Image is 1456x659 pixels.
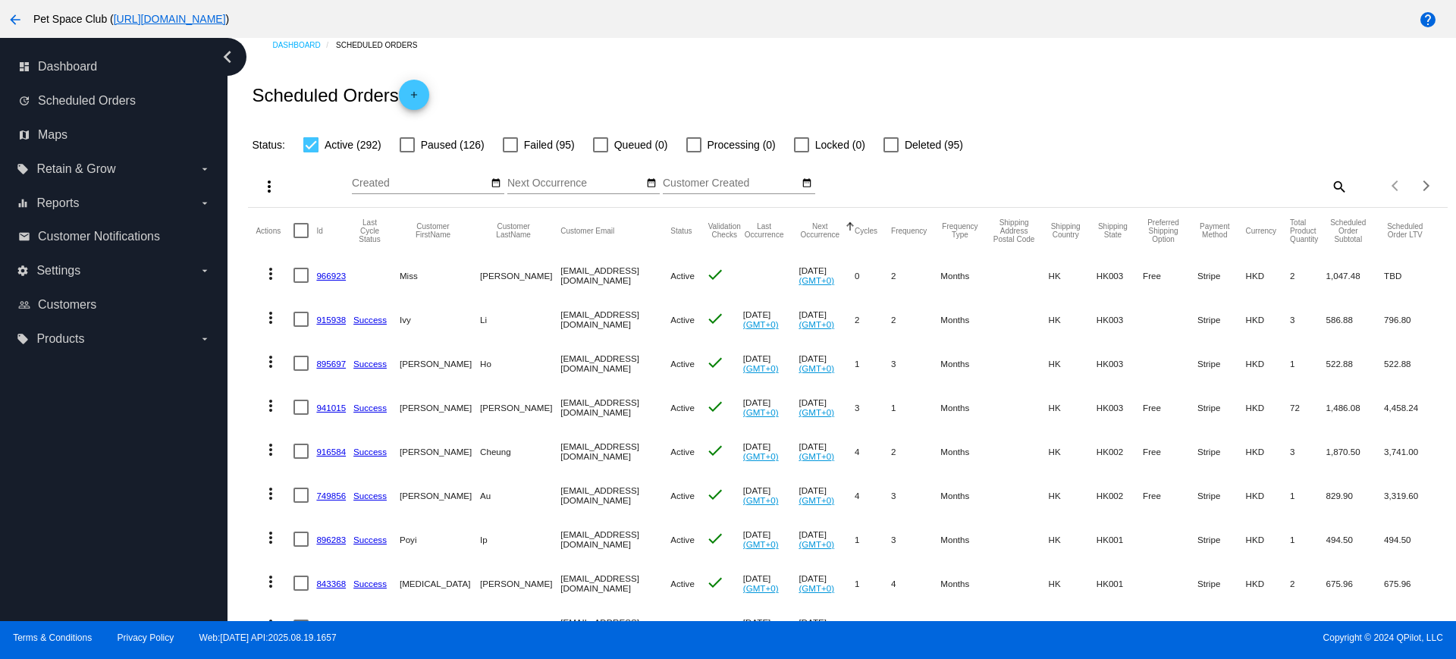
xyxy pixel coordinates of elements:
span: Active [670,403,695,413]
a: Success [353,579,387,588]
a: (GMT+0) [743,539,779,549]
mat-cell: [DATE] [799,429,855,473]
a: 749856 [316,491,346,501]
a: Success [353,491,387,501]
mat-cell: 1 [1290,473,1326,517]
mat-icon: date_range [491,177,501,190]
mat-icon: search [1329,174,1348,198]
mat-cell: Free [1143,385,1197,429]
mat-cell: HK [1049,561,1097,605]
a: 896283 [316,535,346,544]
mat-cell: 1,486.08 [1326,385,1385,429]
h2: Scheduled Orders [252,80,428,110]
i: arrow_drop_down [199,333,211,345]
a: (GMT+0) [799,407,834,417]
mat-cell: [DATE] [743,517,799,561]
mat-cell: [DATE] [799,561,855,605]
mat-cell: 3 [891,341,940,385]
mat-cell: Stripe [1197,429,1245,473]
a: Privacy Policy [118,632,174,643]
a: (GMT+0) [799,539,834,549]
mat-cell: Stripe [1197,473,1245,517]
mat-header-cell: Total Product Quantity [1290,208,1326,253]
mat-cell: [EMAIL_ADDRESS][DOMAIN_NAME] [560,341,670,385]
mat-cell: [PERSON_NAME] [480,385,560,429]
a: (GMT+0) [743,319,779,329]
mat-cell: [EMAIL_ADDRESS][DOMAIN_NAME] [560,429,670,473]
mat-icon: date_range [802,177,812,190]
a: Success [353,535,387,544]
span: Retain & Grow [36,162,115,176]
button: Change sorting for FrequencyType [940,222,979,239]
mat-cell: Stripe [1197,385,1245,429]
mat-cell: [PERSON_NAME] [480,253,560,297]
mat-cell: HKD [1246,341,1291,385]
mat-cell: HK [1049,297,1097,341]
mat-cell: HK003 [1097,297,1143,341]
a: dashboard Dashboard [18,55,211,79]
a: (GMT+0) [743,583,779,593]
mat-cell: Poyi [400,517,480,561]
mat-icon: date_range [646,177,657,190]
mat-cell: 1,870.50 [1326,429,1385,473]
button: Change sorting for Subtotal [1326,218,1371,243]
mat-cell: 2 [1290,253,1326,297]
mat-cell: HKD [1246,297,1291,341]
mat-cell: HKD [1246,253,1291,297]
span: Processing (0) [708,136,776,154]
i: arrow_drop_down [199,163,211,175]
mat-cell: Au [480,473,560,517]
button: Change sorting for Status [670,226,692,235]
a: (GMT+0) [799,583,834,593]
a: 843368 [316,579,346,588]
mat-cell: [EMAIL_ADDRESS][DOMAIN_NAME] [560,385,670,429]
span: Active [670,315,695,325]
button: Change sorting for Cycles [855,226,877,235]
mat-cell: Months [940,517,993,561]
mat-header-cell: Actions [256,208,293,253]
mat-cell: HKD [1246,517,1291,561]
mat-cell: [DATE] [743,561,799,605]
a: Terms & Conditions [13,632,92,643]
mat-cell: Ivy [400,297,480,341]
mat-cell: [DATE] [743,341,799,385]
mat-cell: Ip [480,517,560,561]
mat-icon: more_vert [262,309,280,327]
span: Customer Notifications [38,230,160,243]
i: update [18,95,30,107]
span: Pet Space Club ( ) [33,13,229,25]
mat-icon: more_vert [262,441,280,459]
mat-cell: Li [480,297,560,341]
mat-cell: HK [1049,517,1097,561]
i: arrow_drop_down [199,197,211,209]
mat-cell: Stripe [1197,605,1245,649]
mat-cell: 2,390.80 [1384,605,1439,649]
a: Success [353,359,387,369]
button: Change sorting for CurrencyIso [1246,226,1277,235]
mat-cell: [DATE] [743,385,799,429]
mat-cell: 2 [891,297,940,341]
mat-cell: Free [1143,429,1197,473]
mat-cell: Cheung [480,429,560,473]
mat-cell: HKD [1246,385,1291,429]
a: [URL][DOMAIN_NAME] [114,13,226,25]
input: Customer Created [663,177,799,190]
mat-cell: [DATE] [799,253,855,297]
mat-cell: 2 [891,605,940,649]
mat-cell: [EMAIL_ADDRESS][DOMAIN_NAME] [560,253,670,297]
mat-cell: HK [1049,605,1097,649]
mat-cell: Stripe [1197,297,1245,341]
mat-cell: Ho [480,341,560,385]
mat-cell: [DATE] [799,297,855,341]
mat-icon: more_vert [260,177,278,196]
mat-cell: HK002 [1097,473,1143,517]
mat-cell: 1 [1290,517,1326,561]
span: Active (292) [325,136,381,154]
mat-cell: [EMAIL_ADDRESS][DOMAIN_NAME] [560,605,670,649]
mat-cell: Miss [400,253,480,297]
a: (GMT+0) [799,275,834,285]
mat-cell: 1 [891,385,940,429]
span: Maps [38,128,67,142]
i: equalizer [17,197,29,209]
mat-cell: 4 [855,473,891,517]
